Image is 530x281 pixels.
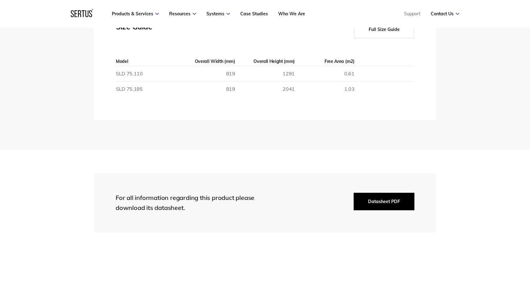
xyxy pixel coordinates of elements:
td: 1291 [235,66,295,81]
button: Full Size Guide [354,21,414,38]
td: 2041 [235,81,295,97]
td: SLD 75.110 [116,66,175,81]
div: Stock sizes: [210,21,323,38]
td: 1.03 [295,81,354,97]
a: Resources [169,11,196,17]
div: For all information regarding this product please download its datasheet. [116,193,266,213]
div: Size Guide [116,21,179,38]
a: Systems [206,11,230,17]
button: Datasheet PDF [354,193,414,210]
a: Contact Us [431,11,459,17]
a: Case Studies [240,11,268,17]
td: 0.61 [295,66,354,81]
a: Products & Services [112,11,159,17]
th: Overall Width (mm) [175,57,235,66]
a: Support [404,11,420,17]
td: 819 [175,81,235,97]
a: Who We Are [278,11,305,17]
th: Model [116,57,175,66]
iframe: Chat Widget [417,208,530,281]
th: Overall Height (mm) [235,57,295,66]
td: 819 [175,66,235,81]
th: Free Area (m2) [295,57,354,66]
td: SLD 75.185 [116,81,175,97]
